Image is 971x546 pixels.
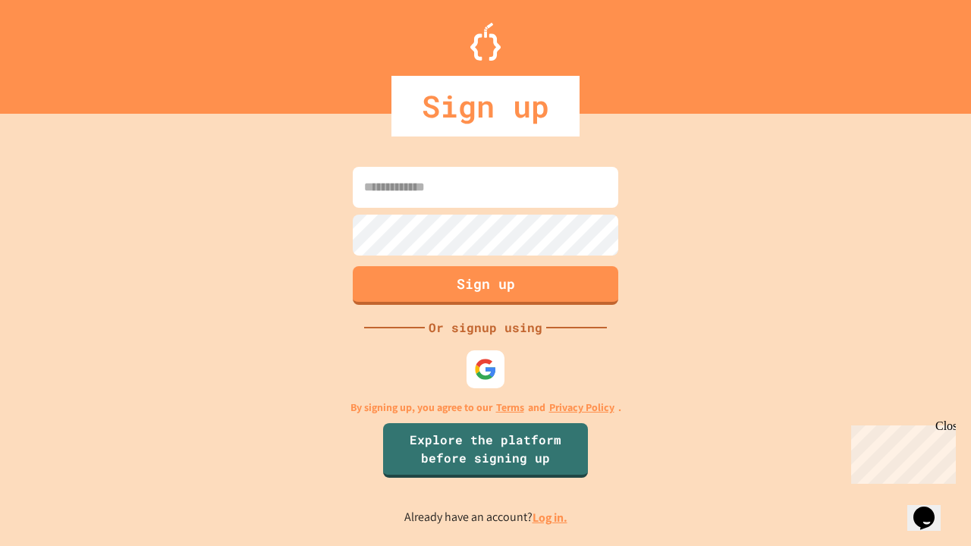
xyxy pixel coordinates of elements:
[425,318,546,337] div: Or signup using
[533,510,567,526] a: Log in.
[907,485,956,531] iframe: chat widget
[496,400,524,416] a: Terms
[474,358,497,381] img: google-icon.svg
[6,6,105,96] div: Chat with us now!Close
[845,419,956,484] iframe: chat widget
[350,400,621,416] p: By signing up, you agree to our and .
[391,76,580,136] div: Sign up
[470,23,501,61] img: Logo.svg
[383,423,588,478] a: Explore the platform before signing up
[404,508,567,527] p: Already have an account?
[353,266,618,305] button: Sign up
[549,400,614,416] a: Privacy Policy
